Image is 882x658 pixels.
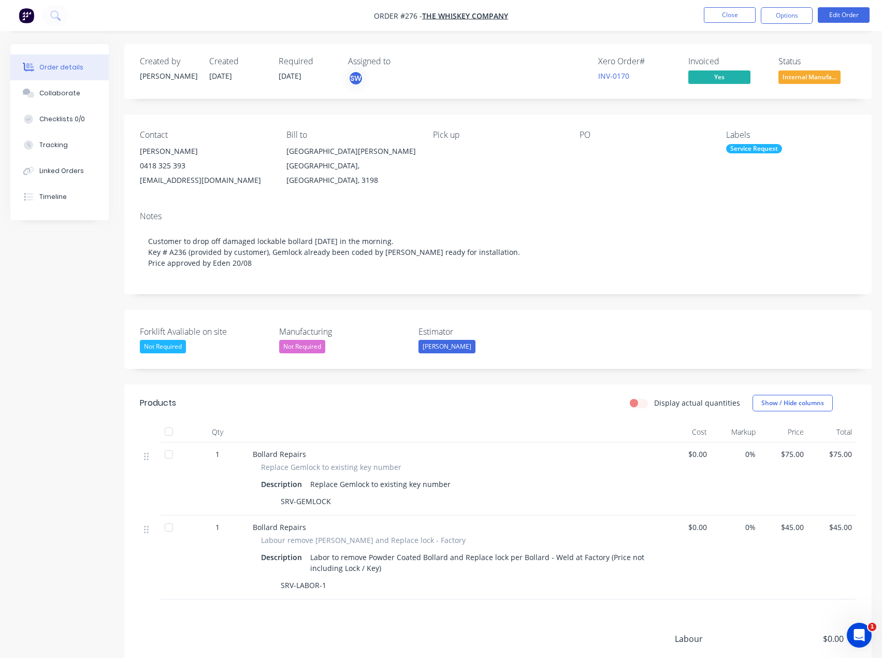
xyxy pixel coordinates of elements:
div: [PERSON_NAME]0418 325 393[EMAIL_ADDRESS][DOMAIN_NAME] [140,144,270,188]
label: Estimator [418,325,548,338]
div: Labor to remove Powder Coated Bollard and Replace lock per Bollard - Weld at Factory (Price not i... [306,550,650,576]
span: $45.00 [764,522,804,533]
div: Service Request [726,144,782,153]
label: Display actual quantities [654,397,740,408]
div: Assigned to [348,56,452,66]
span: Replace Gemlock to existing key number [261,462,401,473]
div: PO [580,130,710,140]
span: $75.00 [812,449,852,460]
span: 0% [715,449,755,460]
div: [GEOGRAPHIC_DATA][PERSON_NAME][GEOGRAPHIC_DATA], [GEOGRAPHIC_DATA], 3198 [286,144,416,188]
span: $0.00 [667,449,707,460]
button: Close [704,7,756,23]
div: Tracking [39,140,68,150]
div: Not Required [279,340,325,353]
iframe: Intercom live chat [847,623,872,648]
span: 1 [215,449,220,460]
div: [PERSON_NAME] [418,340,475,353]
div: SRV-GEMLOCK [277,494,335,509]
span: Order #276 - [374,11,422,21]
button: Order details [10,54,109,80]
div: Required [279,56,336,66]
span: [DATE] [209,71,232,81]
div: Price [760,422,808,442]
div: Timeline [39,192,67,202]
div: [EMAIL_ADDRESS][DOMAIN_NAME] [140,173,270,188]
span: $45.00 [812,522,852,533]
button: SW [348,70,364,86]
a: The Whiskey Company [422,11,508,21]
div: Notes [140,211,856,221]
div: Created by [140,56,197,66]
span: $0.00 [767,633,844,645]
div: Replace Gemlock to existing key number [306,477,455,492]
div: Checklists 0/0 [39,115,85,124]
button: Show / Hide columns [753,395,833,411]
div: SRV-LABOR-1 [277,578,330,593]
div: Description [261,550,306,565]
div: Products [140,397,176,409]
div: Linked Orders [39,166,84,176]
span: $75.00 [764,449,804,460]
div: Pick up [433,130,563,140]
button: Tracking [10,132,109,158]
span: Bollard Repairs [253,522,306,532]
div: Collaborate [39,89,80,98]
div: Total [808,422,856,442]
label: Manufacturing [279,325,409,338]
span: 1 [215,522,220,533]
span: [DATE] [279,71,301,81]
label: Forklift Avaliable on site [140,325,269,338]
span: Internal Manufa... [778,70,841,83]
div: Not Required [140,340,186,353]
span: 1 [868,623,876,631]
div: 0418 325 393 [140,159,270,173]
span: Yes [688,70,750,83]
div: Created [209,56,266,66]
div: Cost [663,422,711,442]
button: Checklists 0/0 [10,106,109,132]
button: Linked Orders [10,158,109,184]
div: Qty [186,422,249,442]
span: Labour [675,633,767,645]
div: Description [261,477,306,492]
div: Labels [726,130,856,140]
div: Status [778,56,856,66]
div: Invoiced [688,56,766,66]
button: Collaborate [10,80,109,106]
div: Contact [140,130,270,140]
button: Edit Order [818,7,870,23]
div: [PERSON_NAME] [140,144,270,159]
button: Timeline [10,184,109,210]
img: Factory [19,8,34,23]
span: 0% [715,522,755,533]
div: Order details [39,63,83,72]
div: Customer to drop off damaged lockable bollard [DATE] in the morning. Key # A236 (provided by cust... [140,225,856,279]
button: Options [761,7,813,24]
div: Bill to [286,130,416,140]
div: Xero Order # [598,56,676,66]
a: INV-0170 [598,71,629,81]
button: Internal Manufa... [778,70,841,86]
span: Bollard Repairs [253,449,306,459]
span: Labour remove [PERSON_NAME] and Replace lock - Factory [261,535,466,546]
div: [PERSON_NAME] [140,70,197,81]
span: $0.00 [667,522,707,533]
div: Markup [711,422,759,442]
